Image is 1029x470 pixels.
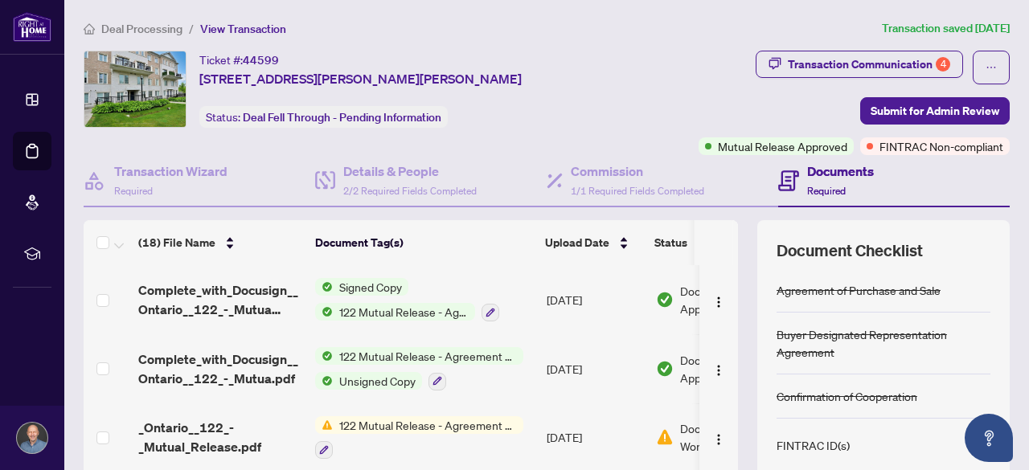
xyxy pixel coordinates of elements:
[777,325,990,361] div: Buyer Designated Representation Agreement
[333,372,422,390] span: Unsigned Copy
[343,161,477,181] h4: Details & People
[343,185,477,197] span: 2/2 Required Fields Completed
[333,278,408,296] span: Signed Copy
[777,436,850,454] div: FINTRAC ID(s)
[540,334,650,403] td: [DATE]
[138,349,302,388] span: Complete_with_Docusign__Ontario__122_-_Mutua.pdf
[315,278,333,296] img: Status Icon
[706,424,732,450] button: Logo
[189,19,194,38] li: /
[756,51,963,78] button: Transaction Communication4
[315,416,333,434] img: Status Icon
[315,278,499,321] button: Status IconSigned CopyStatus Icon122 Mutual Release - Agreement of Purchase and Sale
[199,51,279,69] div: Ticket #:
[315,303,333,321] img: Status Icon
[114,161,228,181] h4: Transaction Wizard
[199,69,522,88] span: [STREET_ADDRESS][PERSON_NAME][PERSON_NAME]
[84,51,186,127] img: IMG-N12251829_1.jpg
[712,433,725,446] img: Logo
[138,234,215,251] span: (18) File Name
[879,137,1003,155] span: FINTRAC Non-compliant
[571,161,704,181] h4: Commission
[860,97,1010,125] button: Submit for Admin Review
[199,106,448,128] div: Status:
[132,220,309,265] th: (18) File Name
[871,98,999,124] span: Submit for Admin Review
[807,161,874,181] h4: Documents
[863,100,983,126] div: FINTRAC Non-compliant
[680,419,780,455] span: Document Needs Work
[986,62,997,73] span: ellipsis
[315,347,333,365] img: Status Icon
[17,423,47,453] img: Profile Icon
[333,303,475,321] span: 122 Mutual Release - Agreement of Purchase and Sale
[936,57,950,72] div: 4
[101,22,182,36] span: Deal Processing
[200,22,286,36] span: View Transaction
[315,372,333,390] img: Status Icon
[333,347,523,365] span: 122 Mutual Release - Agreement of Purchase and Sale
[138,280,302,319] span: Complete_with_Docusign__Ontario__122_-_Mutua EXECUTED.pdf
[706,356,732,382] button: Logo
[243,53,279,67] span: 44599
[540,265,650,334] td: [DATE]
[13,12,51,42] img: logo
[315,347,523,390] button: Status Icon122 Mutual Release - Agreement of Purchase and SaleStatus IconUnsigned Copy
[539,220,648,265] th: Upload Date
[656,291,674,309] img: Document Status
[807,185,846,197] span: Required
[333,416,523,434] span: 122 Mutual Release - Agreement of Purchase and Sale
[243,110,441,125] span: Deal Fell Through - Pending Information
[545,234,609,251] span: Upload Date
[718,137,847,155] span: Mutual Release Approved
[777,281,941,299] div: Agreement of Purchase and Sale
[712,296,725,309] img: Logo
[309,220,539,265] th: Document Tag(s)
[114,185,153,197] span: Required
[680,282,780,317] span: Document Approved
[571,185,704,197] span: 1/1 Required Fields Completed
[315,416,523,460] button: Status Icon122 Mutual Release - Agreement of Purchase and Sale
[965,414,1013,462] button: Open asap
[712,364,725,377] img: Logo
[84,23,95,35] span: home
[777,387,917,405] div: Confirmation of Cooperation
[648,220,785,265] th: Status
[777,239,923,262] span: Document Checklist
[680,351,780,386] span: Document Approved
[656,360,674,378] img: Document Status
[706,287,732,313] button: Logo
[882,19,1010,38] article: Transaction saved [DATE]
[656,428,674,446] img: Document Status
[788,51,950,77] div: Transaction Communication
[138,418,302,456] span: _Ontario__122_-_Mutual_Release.pdf
[654,234,687,251] span: Status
